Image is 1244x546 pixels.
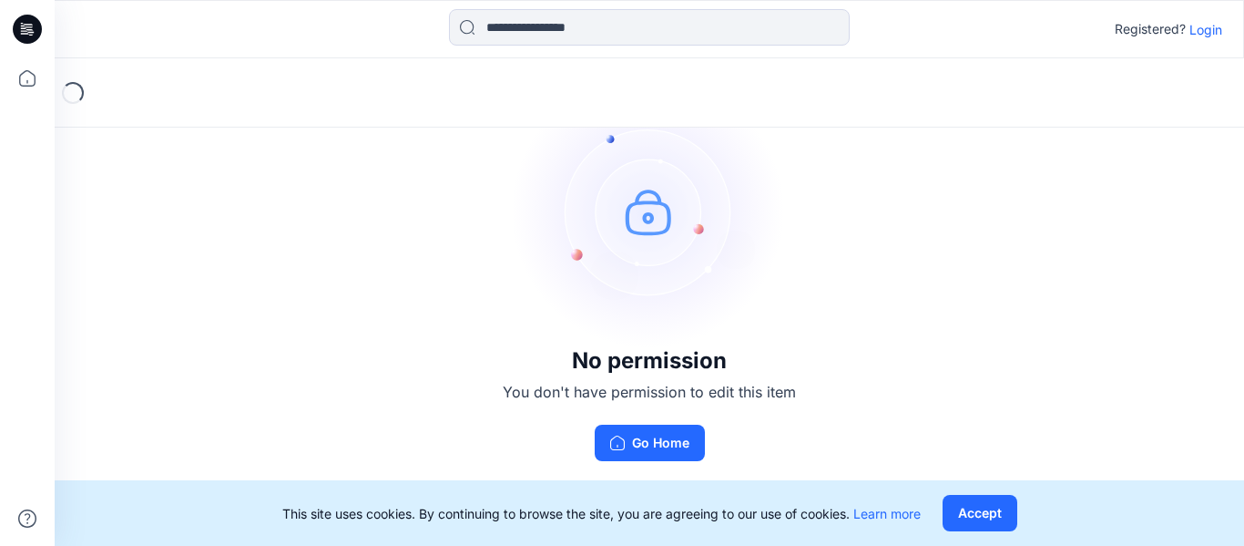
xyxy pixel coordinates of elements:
[503,381,796,403] p: You don't have permission to edit this item
[513,75,786,348] img: no-perm.svg
[943,495,1017,531] button: Accept
[595,425,705,461] button: Go Home
[1115,18,1186,40] p: Registered?
[282,504,921,523] p: This site uses cookies. By continuing to browse the site, you are agreeing to our use of cookies.
[1189,20,1222,39] p: Login
[503,348,796,374] h3: No permission
[853,506,921,521] a: Learn more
